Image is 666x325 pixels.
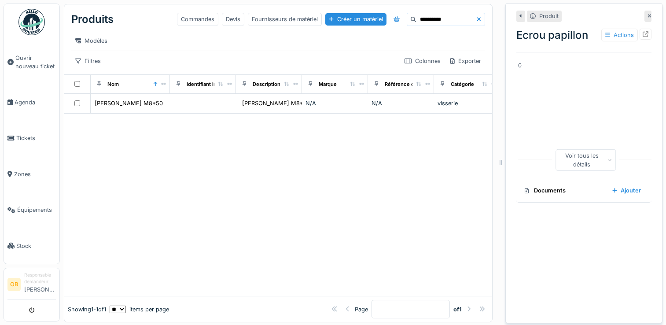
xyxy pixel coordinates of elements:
[520,183,648,199] summary: DocumentsAjouter
[7,278,21,291] li: OB
[18,9,45,35] img: Badge_color-CXgf-gQk.svg
[385,81,442,88] div: Référence constructeur
[372,99,431,107] div: N/A
[446,55,485,67] div: Exporter
[71,34,111,47] div: Modèles
[15,98,56,107] span: Agenda
[4,120,59,156] a: Tickets
[7,272,56,299] a: OB Responsable demandeur[PERSON_NAME]
[401,55,445,67] div: Colonnes
[107,81,119,88] div: Nom
[248,13,322,26] div: Fournisseurs de matériel
[453,305,462,314] strong: of 1
[222,13,244,26] div: Devis
[516,27,651,43] div: Ecrou papillon
[95,99,163,107] div: [PERSON_NAME] M8*50
[451,81,474,88] div: Catégorie
[177,13,218,26] div: Commandes
[4,85,59,120] a: Agenda
[71,55,105,67] div: Filtres
[253,81,280,88] div: Description
[523,186,605,195] div: Documents
[187,81,229,88] div: Identifiant interne
[516,52,651,176] div: 0
[556,149,616,170] div: Voir tous les détails
[355,305,368,314] div: Page
[16,242,56,250] span: Stock
[319,81,337,88] div: Marque
[24,272,56,285] div: Responsable demandeur
[16,134,56,142] span: Tickets
[4,192,59,228] a: Équipements
[17,206,56,214] span: Équipements
[4,228,59,263] a: Stock
[71,8,114,31] div: Produits
[24,272,56,297] li: [PERSON_NAME]
[15,54,56,70] span: Ouvrir nouveau ticket
[68,305,106,314] div: Showing 1 - 1 of 1
[609,185,644,196] div: Ajouter
[539,12,559,20] div: Produit
[305,99,364,107] div: N/A
[325,13,386,25] div: Créer un matériel
[4,156,59,192] a: Zones
[601,29,638,41] div: Actions
[110,305,169,314] div: items per page
[14,170,56,178] span: Zones
[4,40,59,85] a: Ouvrir nouveau ticket
[242,99,310,107] div: [PERSON_NAME] M8*50
[438,99,497,107] div: visserie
